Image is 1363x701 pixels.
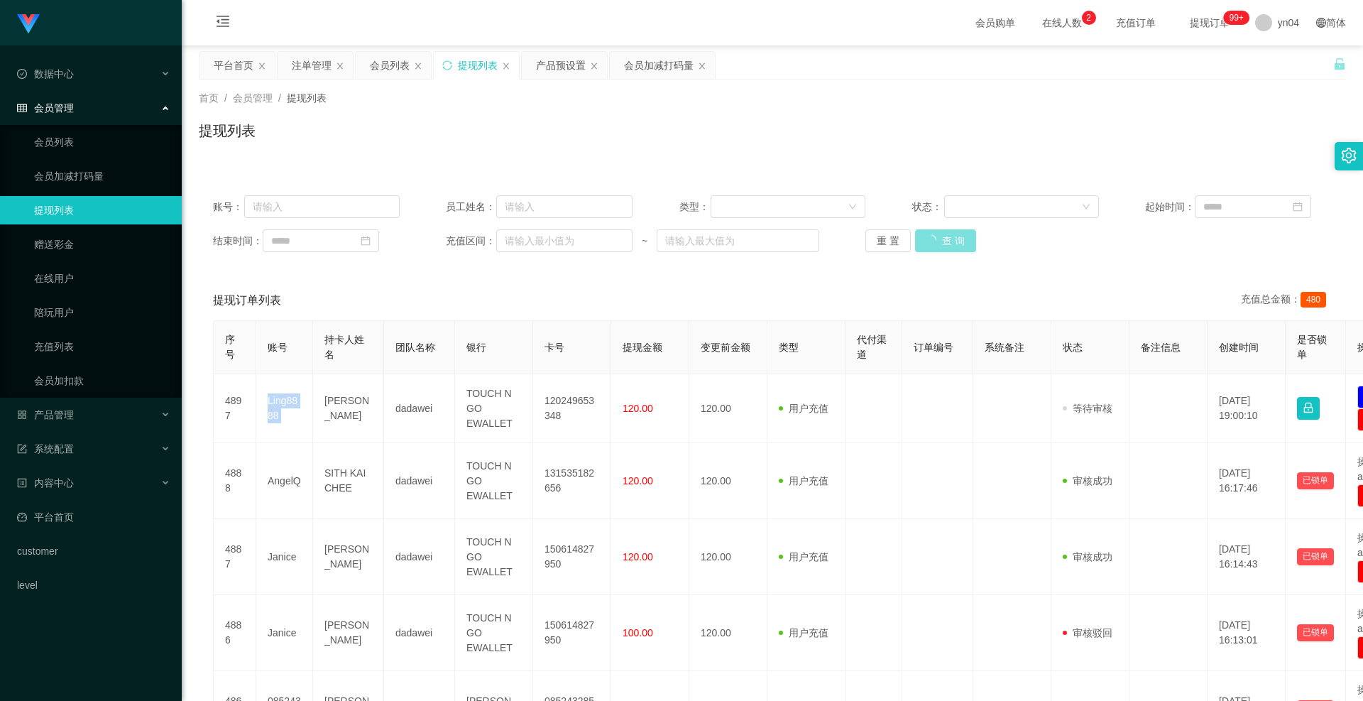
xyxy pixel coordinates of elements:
td: 4887 [214,519,256,595]
span: 审核驳回 [1063,627,1112,638]
td: TOUCH N GO EWALLET [455,595,533,671]
span: 序号 [225,334,235,360]
span: 账号： [213,200,244,214]
td: dadawei [384,595,455,671]
i: 图标: close [590,62,598,70]
span: 提现金额 [623,342,662,353]
td: 150614827950 [533,595,611,671]
td: 150614827950 [533,519,611,595]
span: 用户充值 [779,551,828,563]
span: 是否锁单 [1297,334,1327,360]
span: 用户充值 [779,627,828,638]
a: 图标: dashboard平台首页 [17,503,170,531]
sup: 305 [1223,11,1249,25]
span: 系统配置 [17,443,74,455]
td: Janice [256,519,313,595]
a: 赠送彩金 [34,230,170,259]
span: 账号 [268,342,288,353]
td: 120.00 [689,443,767,519]
i: 图标: down [848,202,857,212]
span: 100.00 [623,627,653,638]
td: [PERSON_NAME] [313,374,384,443]
span: 系统备注 [985,342,1024,353]
span: 充值区间： [446,234,496,249]
span: 订单编号 [914,342,953,353]
span: 变更前金额 [701,342,750,353]
i: 图标: form [17,444,27,454]
td: [PERSON_NAME] [313,519,384,595]
a: 提现列表 [34,196,170,224]
span: 充值订单 [1109,18,1163,28]
a: customer [17,537,170,565]
i: 图标: close [258,62,266,70]
p: 2 [1086,11,1091,25]
td: [DATE] 16:13:01 [1208,595,1286,671]
div: 产品预设置 [536,52,586,79]
span: 提现订单 [1183,18,1237,28]
i: 图标: sync [442,60,452,70]
td: Ling8888 [256,374,313,443]
span: 状态 [1063,342,1083,353]
img: logo.9652507e.png [17,14,40,34]
span: 类型 [779,342,799,353]
i: 图标: close [336,62,344,70]
td: 4886 [214,595,256,671]
a: level [17,571,170,599]
span: 审核成功 [1063,475,1112,487]
td: dadawei [384,374,455,443]
span: 代付渠道 [857,334,887,360]
div: 会员加减打码量 [624,52,694,79]
span: 创建时间 [1219,342,1259,353]
td: dadawei [384,443,455,519]
span: 产品管理 [17,409,74,420]
span: / [278,92,281,104]
a: 会员加减打码量 [34,162,170,190]
i: 图标: close [502,62,510,70]
i: 图标: menu-fold [199,1,247,46]
td: [DATE] 16:17:46 [1208,443,1286,519]
i: 图标: appstore-o [17,410,27,420]
td: TOUCH N GO EWALLET [455,519,533,595]
td: [PERSON_NAME] [313,595,384,671]
a: 会员列表 [34,128,170,156]
a: 充值列表 [34,332,170,361]
i: 图标: close [698,62,706,70]
span: 480 [1301,292,1326,308]
td: AngelQ [256,443,313,519]
span: 卡号 [544,342,564,353]
td: Janice [256,595,313,671]
i: 图标: down [1082,202,1090,212]
i: 图标: calendar [361,236,371,246]
i: 图标: profile [17,478,27,488]
span: 备注信息 [1141,342,1181,353]
td: 4897 [214,374,256,443]
td: TOUCH N GO EWALLET [455,374,533,443]
input: 请输入最大值为 [657,229,819,252]
i: 图标: setting [1341,148,1357,163]
button: 已锁单 [1297,548,1334,565]
i: 图标: check-circle-o [17,69,27,79]
i: 图标: table [17,103,27,113]
h1: 提现列表 [199,120,256,141]
i: 图标: unlock [1333,58,1346,70]
span: 内容中心 [17,477,74,489]
a: 会员加扣款 [34,366,170,395]
span: 起始时间： [1145,200,1195,214]
span: 数据中心 [17,68,74,80]
sup: 2 [1082,11,1096,25]
span: 在线人数 [1035,18,1089,28]
span: 团队名称 [395,342,435,353]
div: 充值总金额： [1241,292,1332,309]
button: 重 置 [865,229,911,252]
span: 会员管理 [233,92,273,104]
td: 4888 [214,443,256,519]
div: 提现列表 [458,52,498,79]
span: 提现列表 [287,92,327,104]
span: 结束时间： [213,234,263,249]
button: 已锁单 [1297,472,1334,489]
span: 120.00 [623,403,653,414]
td: 120.00 [689,519,767,595]
td: TOUCH N GO EWALLET [455,443,533,519]
div: 注单管理 [292,52,332,79]
i: 图标: close [414,62,422,70]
